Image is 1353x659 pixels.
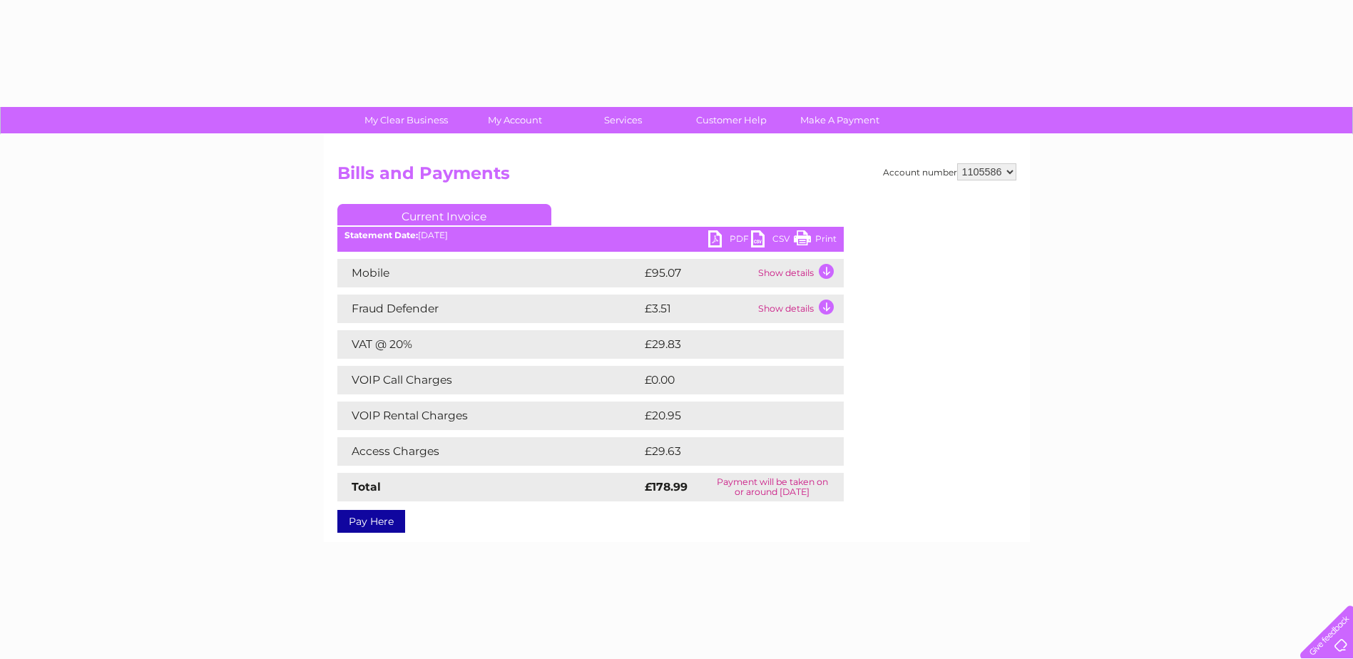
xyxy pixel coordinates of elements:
td: £20.95 [641,402,815,430]
a: Make A Payment [781,107,899,133]
td: Fraud Defender [337,295,641,323]
td: Payment will be taken on or around [DATE] [701,473,844,501]
td: Access Charges [337,437,641,466]
a: Print [794,230,837,251]
a: Customer Help [673,107,790,133]
td: £0.00 [641,366,811,394]
td: VOIP Rental Charges [337,402,641,430]
div: [DATE] [337,230,844,240]
a: Services [564,107,682,133]
strong: Total [352,480,381,494]
a: PDF [708,230,751,251]
td: Show details [755,295,844,323]
a: Pay Here [337,510,405,533]
td: £3.51 [641,295,755,323]
div: Account number [883,163,1016,180]
a: Current Invoice [337,204,551,225]
td: VOIP Call Charges [337,366,641,394]
a: My Clear Business [347,107,465,133]
td: VAT @ 20% [337,330,641,359]
a: CSV [751,230,794,251]
td: £29.63 [641,437,815,466]
td: Show details [755,259,844,287]
b: Statement Date: [344,230,418,240]
td: £95.07 [641,259,755,287]
h2: Bills and Payments [337,163,1016,190]
td: Mobile [337,259,641,287]
td: £29.83 [641,330,815,359]
strong: £178.99 [645,480,688,494]
a: My Account [456,107,573,133]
